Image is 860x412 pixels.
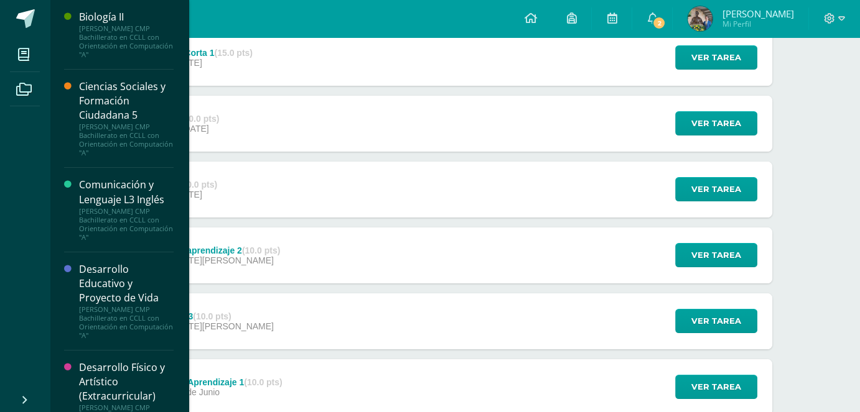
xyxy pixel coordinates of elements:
div: Guia De Aprendizaje 1 [152,377,283,387]
button: Ver tarea [675,177,757,201]
span: Ver tarea [691,46,741,69]
div: [PERSON_NAME] CMP Bachillerato en CCLL con Orientación en Computación "A" [79,24,174,59]
div: Desarrollo Educativo y Proyecto de Vida [79,262,174,305]
a: Comunicación y Lenguaje L3 Inglés[PERSON_NAME] CMP Bachillerato en CCLL con Orientación en Comput... [79,178,174,241]
div: Comunicación y Lenguaje L3 Inglés [79,178,174,206]
span: 06 de Junio [175,387,220,397]
div: [PERSON_NAME] CMP Bachillerato en CCLL con Orientación en Computación "A" [79,305,174,340]
div: Guia No 3 [152,311,274,321]
span: Ver tarea [691,244,741,267]
strong: (10.0 pts) [181,114,219,124]
div: Ciencias Sociales y Formación Ciudadana 5 [79,80,174,122]
span: Ver tarea [691,178,741,201]
div: Desarrollo Físico y Artístico (Extracurricular) [79,360,174,403]
a: Ciencias Sociales y Formación Ciudadana 5[PERSON_NAME] CMP Bachillerato en CCLL con Orientación e... [79,80,174,157]
span: Mi Perfil [722,19,793,29]
button: Ver tarea [675,243,757,267]
a: Desarrollo Educativo y Proyecto de Vida[PERSON_NAME] CMP Bachillerato en CCLL con Orientación en ... [79,262,174,340]
button: Ver tarea [675,309,757,333]
img: 9f0d10eeb98f7228f393c0714d2f0f5b.png [688,6,713,31]
span: [PERSON_NAME] [722,7,793,20]
div: Biología II [79,10,174,24]
button: Ver tarea [675,45,757,70]
strong: (10.0 pts) [244,377,282,387]
button: Ver tarea [675,111,757,135]
div: [PERSON_NAME] CMP Bachillerato en CCLL con Orientación en Computación "A" [79,122,174,157]
strong: (15.0 pts) [214,48,252,58]
span: 2 [652,16,666,30]
strong: (10.0 pts) [242,245,280,255]
div: [PERSON_NAME] CMP Bachillerato en CCLL con Orientación en Computación "A" [79,207,174,242]
span: [DATE] [182,124,209,134]
span: Ver tarea [691,375,741,398]
span: Ver tarea [691,309,741,332]
div: Guia de aprendizaje 2 [152,245,280,255]
strong: (10.0 pts) [193,311,231,321]
span: Ver tarea [691,112,741,135]
button: Ver tarea [675,375,757,399]
span: [DATE][PERSON_NAME] [175,255,274,265]
span: [DATE][PERSON_NAME] [175,321,274,331]
div: Prueba Corta 1 [152,48,253,58]
strong: (10.0 pts) [179,180,217,190]
a: Biología II[PERSON_NAME] CMP Bachillerato en CCLL con Orientación en Computación "A" [79,10,174,59]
